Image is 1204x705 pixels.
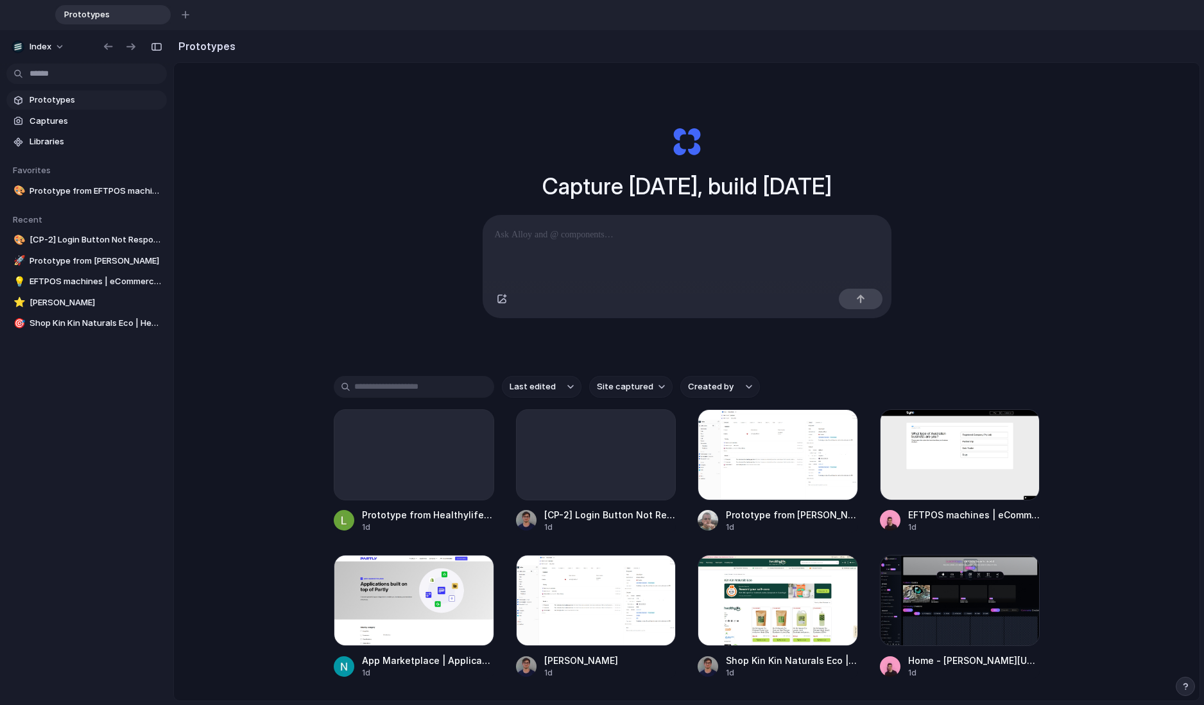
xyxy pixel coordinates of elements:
[589,376,673,398] button: Site captured
[880,555,1040,679] a: Home - Leonardo.AiHome - [PERSON_NAME][URL]1d
[334,555,494,679] a: App Marketplace | Applications built on top of Partly InfrastructureApp Marketplace | Application...
[13,183,22,198] div: 🎨
[6,90,167,110] a: Prototypes
[13,214,42,225] span: Recent
[680,376,760,398] button: Created by
[6,112,167,131] a: Captures
[6,132,167,151] a: Libraries
[698,409,858,533] a: Prototype from Aleksi Kallio - AttioPrototype from [PERSON_NAME]1d
[908,508,1040,522] div: EFTPOS machines | eCommerce | free quote | Tyro
[30,94,162,106] span: Prototypes
[30,40,51,53] span: Index
[13,275,22,289] div: 💡
[544,522,676,533] div: 1d
[30,255,162,268] span: Prototype from [PERSON_NAME]
[362,522,494,533] div: 1d
[13,253,22,268] div: 🚀
[516,555,676,679] a: Aleksi Kallio - Attio[PERSON_NAME]1d
[544,667,618,679] div: 1d
[12,234,24,246] button: 🎨
[698,555,858,679] a: Shop Kin Kin Naturals Eco | HealthylifeShop Kin Kin Naturals Eco | Healthylife1d
[726,654,858,667] div: Shop Kin Kin Naturals Eco | Healthylife
[542,169,832,203] h1: Capture [DATE], build [DATE]
[12,275,24,288] button: 💡
[30,115,162,128] span: Captures
[908,667,1040,679] div: 1d
[12,317,24,330] button: 🎯
[6,230,167,250] a: 🎨[CP-2] Login Button Not Responding on Homepage - Jira
[688,380,734,393] span: Created by
[908,654,1040,667] div: Home - [PERSON_NAME][URL]
[55,5,171,24] div: Prototypes
[597,380,653,393] span: Site captured
[516,409,676,533] a: [CP-2] Login Button Not Responding on Homepage - Jira1d
[502,376,581,398] button: Last edited
[30,275,162,288] span: EFTPOS machines | eCommerce | free quote | Tyro
[12,296,24,309] button: ⭐
[30,135,162,148] span: Libraries
[6,37,71,57] button: Index
[13,233,22,248] div: 🎨
[726,667,858,679] div: 1d
[726,508,858,522] div: Prototype from [PERSON_NAME]
[12,185,24,198] button: 🎨
[726,522,858,533] div: 1d
[13,165,51,175] span: Favorites
[12,255,24,268] button: 🚀
[362,508,494,522] div: Prototype from Healthylife & Healthylife Pharmacy (Formerly Superpharmacy)
[334,409,494,533] a: Prototype from Healthylife & Healthylife Pharmacy (Formerly Superpharmacy)1d
[30,185,162,198] span: Prototype from EFTPOS machines | eCommerce | free quote | Tyro
[59,8,150,21] span: Prototypes
[13,295,22,310] div: ⭐
[362,667,494,679] div: 1d
[880,409,1040,533] a: EFTPOS machines | eCommerce | free quote | TyroEFTPOS machines | eCommerce | free quote | Tyro1d
[362,654,494,667] div: App Marketplace | Applications built on top of Partly Infrastructure
[6,251,167,271] a: 🚀Prototype from [PERSON_NAME]
[908,522,1040,533] div: 1d
[6,314,167,333] a: 🎯Shop Kin Kin Naturals Eco | Healthylife
[6,272,167,291] a: 💡EFTPOS machines | eCommerce | free quote | Tyro
[510,380,556,393] span: Last edited
[544,508,676,522] div: [CP-2] Login Button Not Responding on Homepage - Jira
[173,38,236,54] h2: Prototypes
[30,317,162,330] span: Shop Kin Kin Naturals Eco | Healthylife
[30,296,162,309] span: [PERSON_NAME]
[13,316,22,331] div: 🎯
[6,293,167,312] a: ⭐[PERSON_NAME]
[6,182,167,201] a: 🎨Prototype from EFTPOS machines | eCommerce | free quote | Tyro
[30,234,162,246] span: [CP-2] Login Button Not Responding on Homepage - Jira
[544,654,618,667] div: [PERSON_NAME]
